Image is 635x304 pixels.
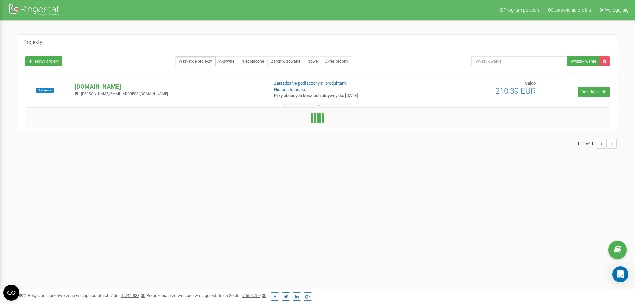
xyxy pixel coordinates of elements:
[242,293,266,298] u: 7 556 750,00
[525,81,536,86] span: Saldo
[567,56,600,66] button: Wyszukiwanie
[75,82,263,91] p: [DOMAIN_NAME]
[215,56,238,66] a: Aktywne
[274,87,308,92] a: Historia transakcji
[471,56,567,66] input: Wyszukiwanie
[321,56,352,66] a: Okres próbny
[578,87,610,97] a: Doładuj saldo
[577,139,597,149] span: 1 - 1 of 1
[81,92,168,96] span: [PERSON_NAME][EMAIL_ADDRESS][DOMAIN_NAME]
[175,56,216,66] a: Wszystkie projekty
[612,266,628,282] div: Open Intercom Messenger
[238,56,268,66] a: Nieopłacone
[28,293,145,298] span: Połączenia przetworzone w ciągu ostatnich 7 dni :
[267,56,304,66] a: Zarchiwizowane
[25,56,62,66] a: Nowy projekt
[23,39,42,45] h5: Projekty
[504,7,539,13] span: Program poleceń
[495,86,536,96] span: 210,39 EUR
[304,56,321,66] a: Nowe
[605,7,628,13] span: Wyloguj się
[554,7,591,13] span: Ustawienia profilu
[577,132,617,156] nav: ...
[146,293,266,298] span: Połączenia przetworzone w ciągu ostatnich 30 dni :
[274,81,347,86] a: Zarządzanie podłączonymi produktami
[3,285,19,301] button: Open CMP widget
[36,88,54,93] span: Aktywny
[274,93,413,99] p: Przy obecnych kosztach aktywny do: [DATE]
[121,293,145,298] u: 1 744 838,00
